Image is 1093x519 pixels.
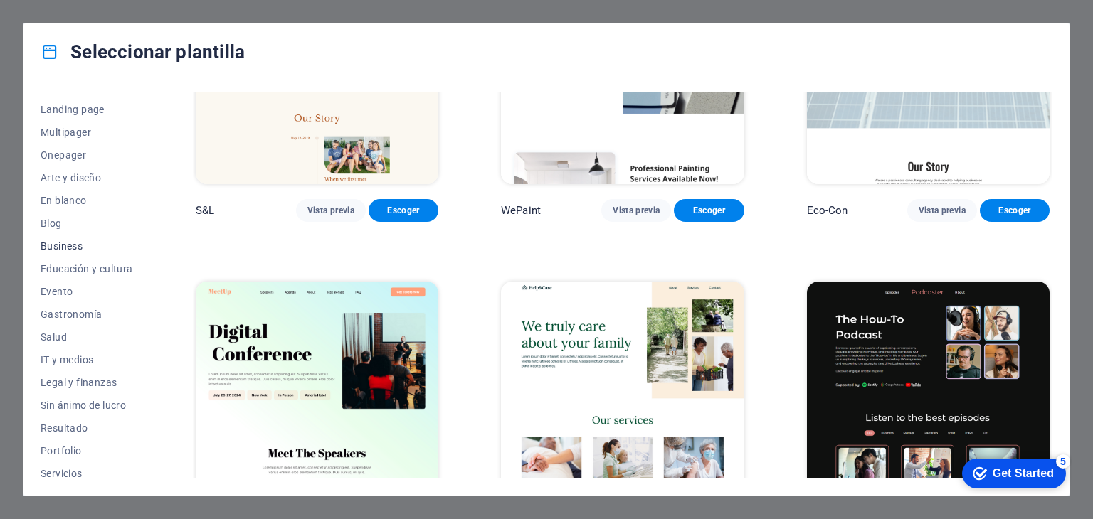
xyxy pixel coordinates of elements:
[41,41,245,63] h4: Seleccionar plantilla
[41,280,133,303] button: Evento
[501,282,744,505] img: Help & Care
[41,121,133,144] button: Multipager
[991,205,1038,216] span: Escoger
[41,462,133,485] button: Servicios
[41,212,133,235] button: Blog
[41,98,133,121] button: Landing page
[601,199,671,222] button: Vista previa
[41,104,133,115] span: Landing page
[196,203,214,218] p: S&L
[41,218,133,229] span: Blog
[41,439,133,462] button: Portfolio
[807,203,848,218] p: Eco-Con
[41,371,133,394] button: Legal y finanzas
[41,189,133,212] button: En blanco
[41,303,133,326] button: Gastronomía
[41,400,133,411] span: Sin ánimo de lucro
[105,3,120,17] div: 5
[369,199,438,222] button: Escoger
[41,166,133,189] button: Arte y diseño
[41,257,133,280] button: Educación y cultura
[41,326,133,348] button: Salud
[41,235,133,257] button: Business
[501,203,541,218] p: WePaint
[685,205,732,216] span: Escoger
[807,282,1050,505] img: Podcaster
[41,172,133,183] span: Arte y diseño
[41,394,133,417] button: Sin ánimo de lucro
[41,195,133,206] span: En blanco
[41,263,133,274] span: Educación y cultura
[41,445,133,456] span: Portfolio
[41,286,133,297] span: Evento
[307,205,354,216] span: Vista previa
[41,422,133,434] span: Resultado
[41,417,133,439] button: Resultado
[41,149,133,161] span: Onepager
[296,199,366,222] button: Vista previa
[613,205,660,216] span: Vista previa
[196,282,438,505] img: MeetUp
[674,199,744,222] button: Escoger
[919,205,966,216] span: Vista previa
[41,144,133,166] button: Onepager
[41,354,133,365] span: IT y medios
[41,348,133,371] button: IT y medios
[42,16,103,28] div: Get Started
[41,309,133,320] span: Gastronomía
[41,468,133,479] span: Servicios
[41,127,133,138] span: Multipager
[41,377,133,388] span: Legal y finanzas
[41,240,133,252] span: Business
[380,205,427,216] span: Escoger
[980,199,1050,222] button: Escoger
[907,199,977,222] button: Vista previa
[41,331,133,343] span: Salud
[11,7,115,37] div: Get Started 5 items remaining, 0% complete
